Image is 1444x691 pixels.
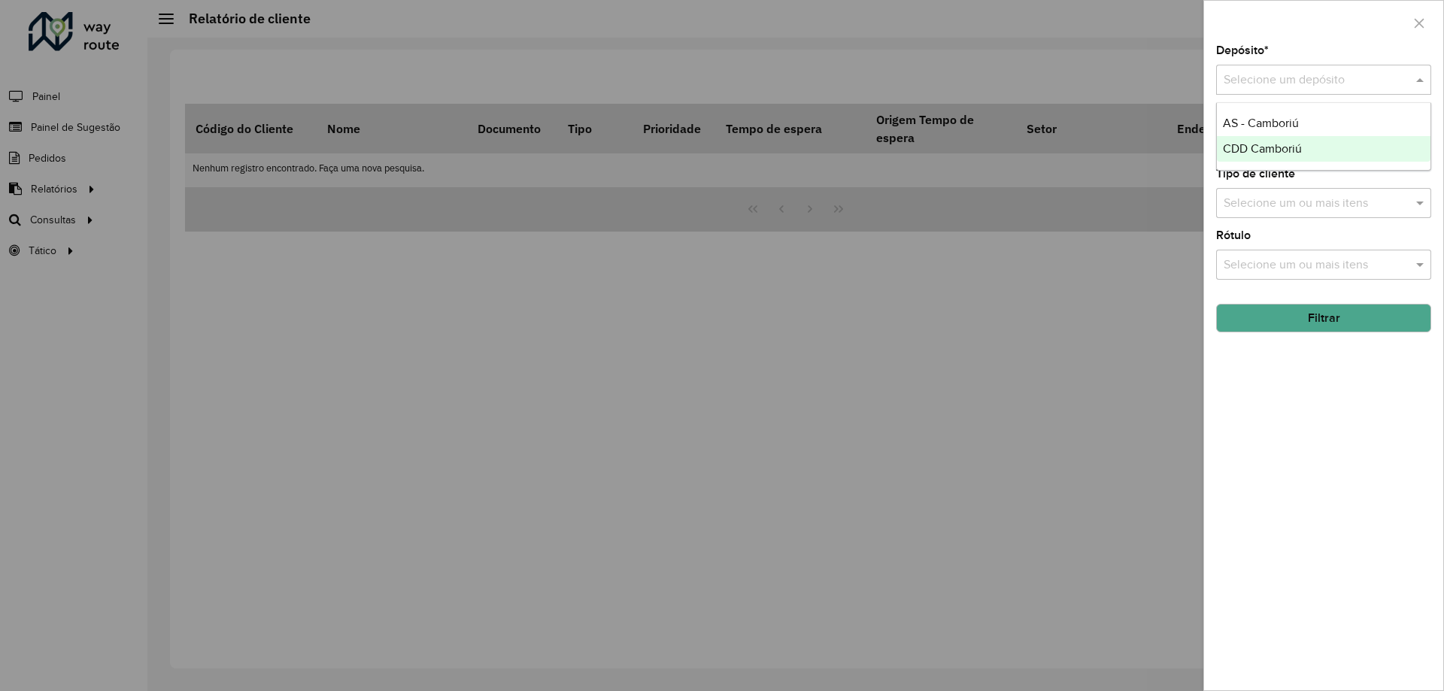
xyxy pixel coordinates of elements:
[1216,102,1431,171] ng-dropdown-panel: Options list
[1216,226,1251,244] label: Rótulo
[1223,142,1302,155] span: CDD Camboriú
[1216,41,1269,59] label: Depósito
[1216,304,1431,332] button: Filtrar
[1216,165,1295,183] label: Tipo de cliente
[1223,117,1299,129] span: AS - Camboriú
